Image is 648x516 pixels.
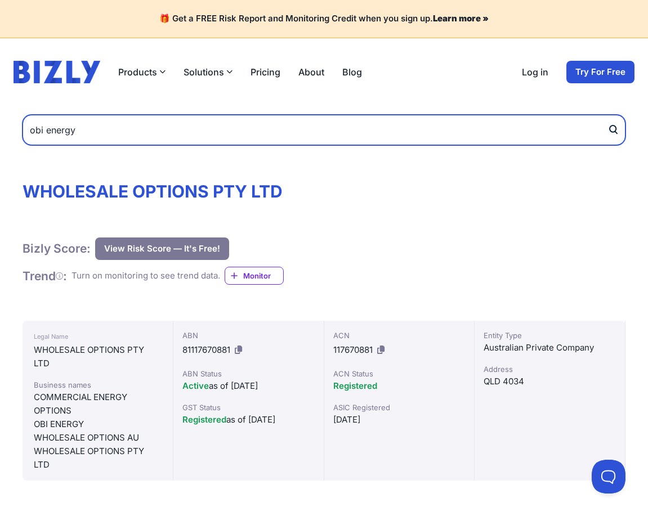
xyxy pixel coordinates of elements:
[333,368,466,379] div: ACN Status
[23,115,625,145] input: Search by Name, ABN or ACN
[298,65,324,79] a: About
[95,237,229,260] button: View Risk Score — It's Free!
[333,330,466,341] div: ACN
[34,431,162,445] div: WHOLESALE OPTIONS AU
[182,368,315,379] div: ABN Status
[484,330,616,341] div: Entity Type
[71,270,220,282] div: Turn on monitoring to see trend data.
[566,61,634,83] a: Try For Free
[182,380,209,391] span: Active
[184,65,233,79] button: Solutions
[484,375,616,388] div: QLD 4034
[182,330,315,341] div: ABN
[23,268,67,284] h1: Trend :
[333,413,466,427] div: [DATE]
[484,341,616,355] div: Australian Private Company
[23,181,625,201] h1: WHOLESALE OPTIONS PTY LTD
[342,65,362,79] a: Blog
[522,65,548,79] a: Log in
[182,379,315,393] div: as of [DATE]
[484,364,616,375] div: Address
[34,418,162,431] div: OBI ENERGY
[182,344,230,355] span: 81117670881
[251,65,280,79] a: Pricing
[34,445,162,472] div: WHOLESALE OPTIONS PTY LTD
[34,391,162,418] div: COMMERCIAL ENERGY OPTIONS
[243,270,283,281] span: Monitor
[118,65,166,79] button: Products
[23,241,91,256] h1: Bizly Score:
[225,267,284,285] a: Monitor
[34,330,162,343] div: Legal Name
[34,343,162,370] div: WHOLESALE OPTIONS PTY LTD
[333,402,466,413] div: ASIC Registered
[182,414,226,425] span: Registered
[14,14,634,24] h4: 🎁 Get a FREE Risk Report and Monitoring Credit when you sign up.
[333,344,373,355] span: 117670881
[592,460,625,493] iframe: Toggle Customer Support
[182,413,315,427] div: as of [DATE]
[182,402,315,413] div: GST Status
[333,380,377,391] span: Registered
[34,379,162,391] div: Business names
[433,13,489,24] a: Learn more »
